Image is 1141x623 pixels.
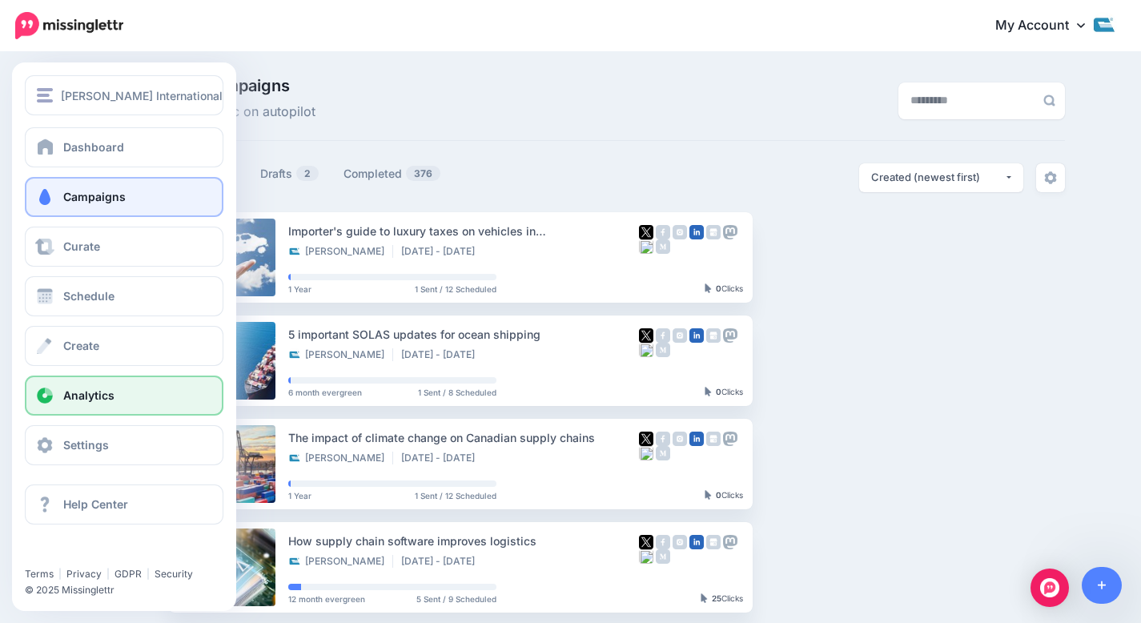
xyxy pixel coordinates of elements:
[689,328,704,343] img: linkedin-square.png
[673,432,687,446] img: instagram-grey-square.png
[25,177,223,217] a: Campaigns
[1043,94,1055,107] img: search-grey-6.png
[63,497,128,511] span: Help Center
[716,490,721,500] b: 0
[656,225,670,239] img: facebook-grey-square.png
[979,6,1117,46] a: My Account
[689,432,704,446] img: linkedin-square.png
[401,245,483,258] li: [DATE] - [DATE]
[106,568,110,580] span: |
[723,225,737,239] img: mastodon-grey-square.png
[639,549,653,564] img: bluesky-grey-square.png
[859,163,1023,192] button: Created (newest first)
[25,582,235,598] li: © 2025 Missinglettr
[147,568,150,580] span: |
[25,425,223,465] a: Settings
[1031,569,1069,607] div: Open Intercom Messenger
[871,170,1004,185] div: Created (newest first)
[406,166,440,181] span: 376
[639,225,653,239] img: twitter-square.png
[1044,171,1057,184] img: settings-grey.png
[716,387,721,396] b: 0
[639,328,653,343] img: twitter-square.png
[344,164,441,183] a: Completed376
[656,549,670,564] img: medium-grey-square.png
[25,227,223,267] a: Curate
[115,568,142,580] a: GDPR
[656,239,670,254] img: medium-grey-square.png
[673,535,687,549] img: instagram-grey-square.png
[25,484,223,525] a: Help Center
[288,348,393,361] li: [PERSON_NAME]
[25,75,223,115] button: [PERSON_NAME] International
[25,568,54,580] a: Terms
[63,140,124,154] span: Dashboard
[723,328,737,343] img: mastodon-grey-square.png
[705,491,743,500] div: Clicks
[415,492,496,500] span: 1 Sent / 12 Scheduled
[15,12,123,39] img: Missinglettr
[37,88,53,102] img: menu.png
[288,222,639,240] div: Importer's guide to luxury taxes on vehicles in [GEOGRAPHIC_DATA]
[706,328,721,343] img: google_business-grey-square.png
[155,568,193,580] a: Security
[25,127,223,167] a: Dashboard
[705,284,743,294] div: Clicks
[288,555,393,568] li: [PERSON_NAME]
[168,102,315,123] span: Drive traffic on autopilot
[296,166,319,181] span: 2
[288,492,311,500] span: 1 Year
[689,225,704,239] img: linkedin-square.png
[656,328,670,343] img: facebook-grey-square.png
[63,239,100,253] span: Curate
[63,438,109,452] span: Settings
[639,343,653,357] img: bluesky-grey-square.png
[288,532,639,550] div: How supply chain software improves logistics
[401,452,483,464] li: [DATE] - [DATE]
[639,535,653,549] img: twitter-square.png
[288,388,362,396] span: 6 month evergreen
[639,446,653,460] img: bluesky-grey-square.png
[673,328,687,343] img: instagram-grey-square.png
[25,276,223,316] a: Schedule
[25,376,223,416] a: Analytics
[63,289,115,303] span: Schedule
[723,535,737,549] img: mastodon-grey-square.png
[401,348,483,361] li: [DATE] - [DATE]
[25,545,149,561] iframe: Twitter Follow Button
[63,388,115,402] span: Analytics
[63,190,126,203] span: Campaigns
[706,432,721,446] img: google_business-grey-square.png
[288,452,393,464] li: [PERSON_NAME]
[639,239,653,254] img: bluesky-grey-square.png
[712,593,721,603] b: 25
[401,555,483,568] li: [DATE] - [DATE]
[656,535,670,549] img: facebook-grey-square.png
[58,568,62,580] span: |
[716,283,721,293] b: 0
[63,339,99,352] span: Create
[416,595,496,603] span: 5 Sent / 9 Scheduled
[705,490,712,500] img: pointer-grey-darker.png
[288,428,639,447] div: The impact of climate change on Canadian supply chains
[168,78,315,94] span: Drip Campaigns
[656,432,670,446] img: facebook-grey-square.png
[288,595,365,603] span: 12 month evergreen
[706,535,721,549] img: google_business-grey-square.png
[639,432,653,446] img: twitter-square.png
[260,164,319,183] a: Drafts2
[701,594,743,604] div: Clicks
[66,568,102,580] a: Privacy
[673,225,687,239] img: instagram-grey-square.png
[656,446,670,460] img: medium-grey-square.png
[689,535,704,549] img: linkedin-square.png
[415,285,496,293] span: 1 Sent / 12 Scheduled
[61,86,223,105] span: [PERSON_NAME] International
[705,388,743,397] div: Clicks
[288,245,393,258] li: [PERSON_NAME]
[701,593,708,603] img: pointer-grey-darker.png
[25,326,223,366] a: Create
[705,283,712,293] img: pointer-grey-darker.png
[706,225,721,239] img: google_business-grey-square.png
[288,325,639,344] div: 5 important SOLAS updates for ocean shipping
